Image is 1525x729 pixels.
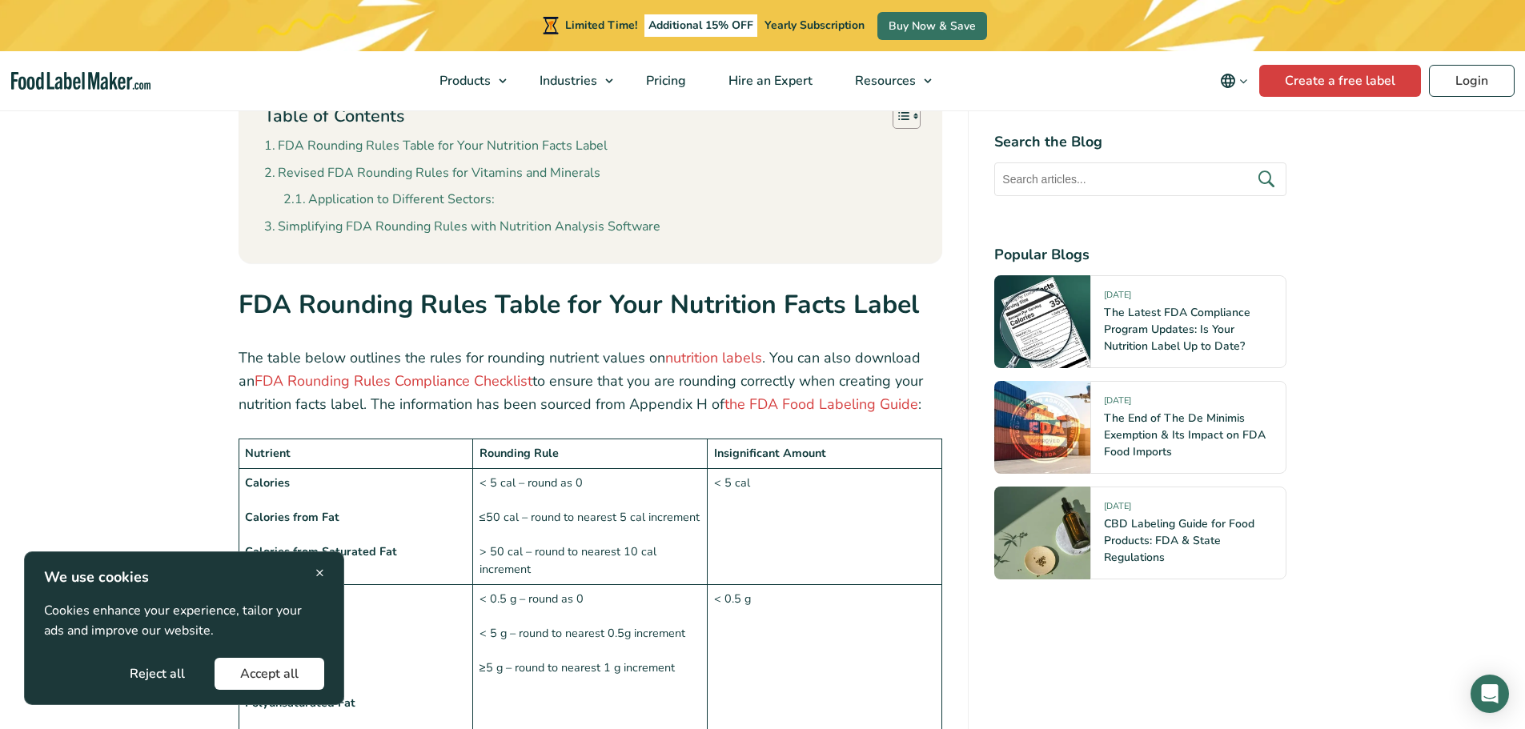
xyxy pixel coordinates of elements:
input: Search articles... [994,162,1286,196]
strong: Calories from Fat [245,509,339,525]
a: Hire an Expert [708,51,830,110]
h4: Popular Blogs [994,244,1286,266]
td: < 5 cal [708,468,942,584]
td: < 5 cal – round as 0 ≤50 cal – round to nearest 5 cal increment > 50 cal – round to nearest 10 ca... [473,468,708,584]
p: Cookies enhance your experience, tailor your ads and improve our website. [44,601,324,642]
a: The Latest FDA Compliance Program Updates: Is Your Nutrition Label Up to Date? [1104,305,1250,354]
a: Application to Different Sectors: [283,190,495,210]
a: Pricing [625,51,704,110]
strong: Rounding Rule [480,445,559,461]
span: Limited Time! [565,18,637,33]
span: × [315,562,324,583]
a: the FDA Food Labeling Guide [724,395,918,414]
strong: We use cookies [44,567,149,587]
strong: Insignificant Amount [714,445,826,461]
a: nutrition labels [665,348,762,367]
strong: Calories from Saturated Fat [245,543,397,559]
button: Change language [1209,65,1259,97]
span: Industries [535,72,599,90]
span: Products [435,72,492,90]
p: The table below outlines the rules for rounding nutrient values on . You can also download an to ... [239,346,943,415]
span: [DATE] [1104,289,1131,307]
a: Buy Now & Save [877,12,987,40]
a: Create a free label [1259,65,1421,97]
a: FDA Rounding Rules Compliance Checklist [255,371,532,391]
a: Revised FDA Rounding Rules for Vitamins and Minerals [264,163,600,184]
a: The End of The De Minimis Exemption & Its Impact on FDA Food Imports [1104,411,1266,459]
h4: Search the Blog [994,131,1286,153]
button: Accept all [215,658,324,690]
strong: Polyunsaturated Fat [245,695,355,711]
a: CBD Labeling Guide for Food Products: FDA & State Regulations [1104,516,1254,565]
a: Toggle Table of Content [881,102,917,130]
strong: Nutrient [245,445,291,461]
span: Hire an Expert [724,72,814,90]
a: Login [1429,65,1515,97]
span: Resources [850,72,917,90]
span: Yearly Subscription [765,18,865,33]
span: Pricing [641,72,688,90]
a: Resources [834,51,940,110]
span: [DATE] [1104,395,1131,413]
button: Reject all [104,658,211,690]
strong: FDA Rounding Rules Table for Your Nutrition Facts Label [239,287,919,322]
a: Food Label Maker homepage [11,72,150,90]
a: Industries [519,51,621,110]
span: Additional 15% OFF [644,14,757,37]
a: Simplifying FDA Rounding Rules with Nutrition Analysis Software [264,217,660,238]
p: Table of Contents [264,104,404,129]
a: Products [419,51,515,110]
div: Open Intercom Messenger [1471,675,1509,713]
strong: Calories [245,475,290,491]
span: [DATE] [1104,500,1131,519]
a: FDA Rounding Rules Table for Your Nutrition Facts Label [264,136,608,157]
